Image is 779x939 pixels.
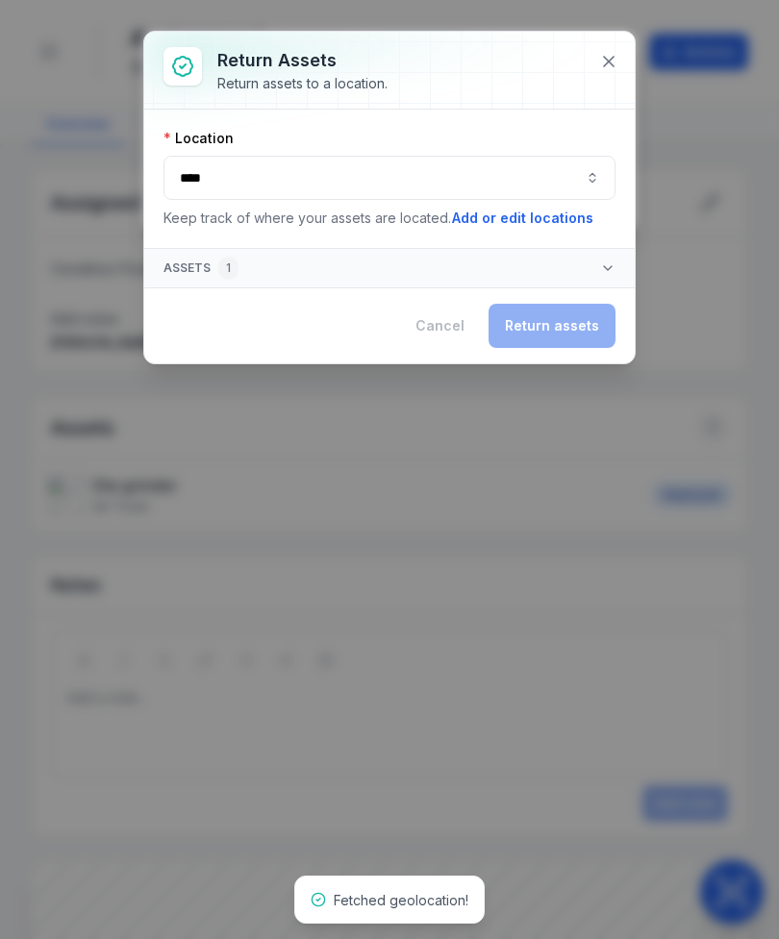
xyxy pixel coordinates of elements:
span: Fetched geolocation! [334,892,468,908]
div: Return assets to a location. [217,74,388,93]
p: Keep track of where your assets are located. [163,208,616,229]
span: Assets [163,257,239,280]
button: Assets1 [144,249,635,287]
button: Add or edit locations [451,208,594,229]
label: Location [163,129,234,148]
div: 1 [218,257,239,280]
h3: Return assets [217,47,388,74]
